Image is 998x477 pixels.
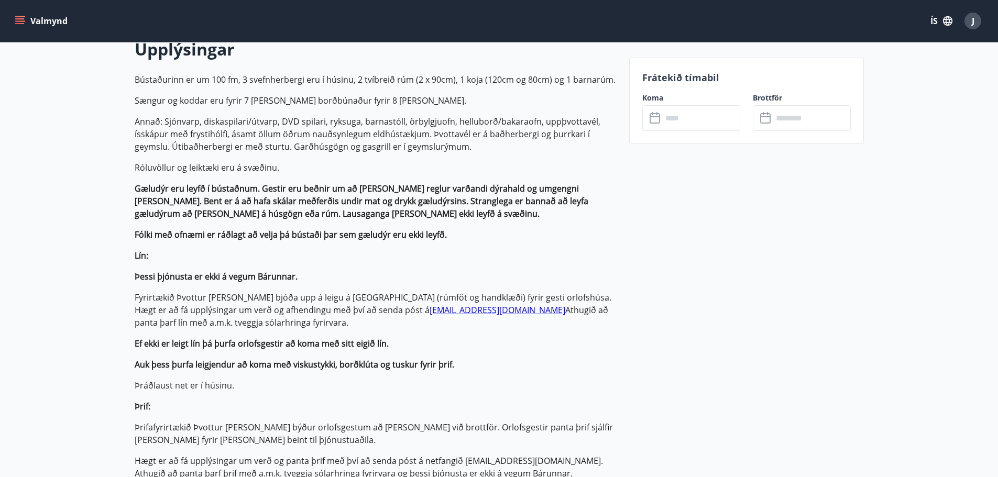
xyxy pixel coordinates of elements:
p: Bústaðurinn er um 100 fm, 3 svefnherbergi eru í húsinu, 2 tvíbreið rúm (2 x 90cm), 1 koja (120cm ... [135,73,617,86]
strong: Auk þess þurfa leigjendur að koma með viskustykki, borðklúta og tuskur fyrir þrif. [135,359,454,370]
p: Þráðlaust net er í húsinu. [135,379,617,392]
h2: Upplýsingar [135,38,617,61]
strong: Gæludýr eru leyfð í bústaðnum. Gestir eru beðnir um að [PERSON_NAME] reglur varðandi dýrahald og ... [135,183,588,219]
span: J [972,15,974,27]
p: Annað: Sjónvarp, diskaspilari/útvarp, DVD spilari, ryksuga, barnastóll, örbylgjuofn, helluborð/ba... [135,115,617,153]
strong: Þessi þjónusta er ekki á vegum Bárunnar. [135,271,298,282]
button: menu [13,12,72,30]
strong: Þrif: [135,401,150,412]
p: Róluvöllur og leiktæki eru á svæðinu. [135,161,617,174]
label: Koma [642,93,740,103]
p: Frátekið tímabil [642,71,851,84]
p: Fyrirtækið Þvottur [PERSON_NAME] bjóða upp á leigu á [GEOGRAPHIC_DATA] (rúmföt og handklæði) fyri... [135,291,617,329]
strong: Fólki með ofnæmi er ráðlagt að velja þá bústaði þar sem gæludýr eru ekki leyfð. [135,229,447,240]
button: J [960,8,985,34]
p: Sængur og koddar eru fyrir 7 [PERSON_NAME] borðbúnaður fyrir 8 [PERSON_NAME]. [135,94,617,107]
a: [EMAIL_ADDRESS][DOMAIN_NAME] [430,304,565,316]
label: Brottför [753,93,851,103]
button: ÍS [925,12,958,30]
strong: Lín: [135,250,148,261]
strong: Ef ekki er leigt lín þá þurfa orlofsgestir að koma með sitt eigið lín. [135,338,389,349]
p: Þrifafyrirtækið Þvottur [PERSON_NAME] býður orlofsgestum að [PERSON_NAME] við brottför. Orlofsges... [135,421,617,446]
